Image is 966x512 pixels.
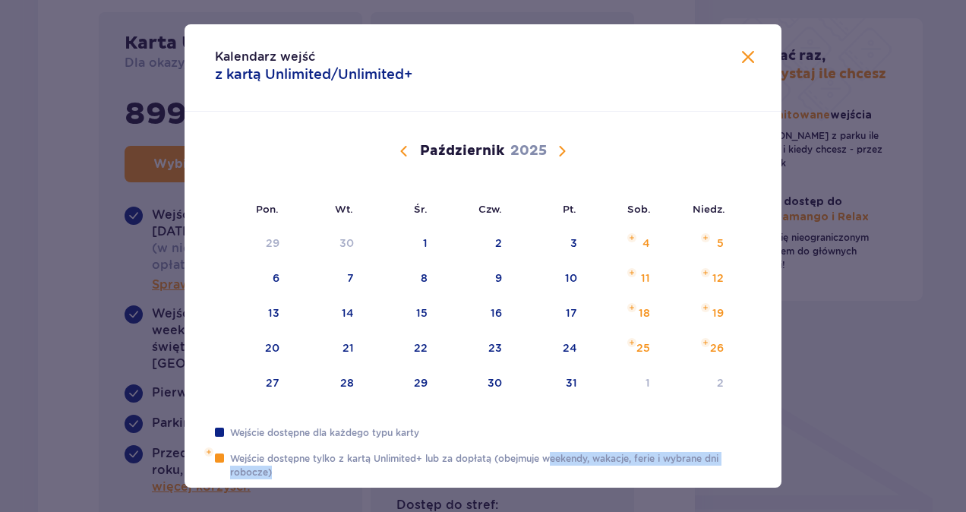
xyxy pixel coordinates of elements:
td: wtorek, 28 października 2025 [290,367,365,400]
td: sobota, 25 października 2025 [588,332,661,365]
div: 23 [488,340,502,356]
small: Śr. [414,203,428,215]
td: wtorek, 21 października 2025 [290,332,365,365]
td: środa, 29 października 2025 [365,367,438,400]
td: niedziela, 12 października 2025 [661,262,734,296]
div: 22 [414,340,428,356]
small: Pon. [256,203,279,215]
div: 30 [339,235,354,251]
td: czwartek, 30 października 2025 [438,367,513,400]
td: piątek, 3 października 2025 [513,227,588,261]
td: niedziela, 19 października 2025 [661,297,734,330]
div: 4 [642,235,650,251]
div: 17 [566,305,577,321]
td: poniedziałek, 13 października 2025 [215,297,290,330]
td: sobota, 18 października 2025 [588,297,661,330]
div: 27 [266,375,279,390]
td: piątek, 17 października 2025 [513,297,588,330]
td: niedziela, 26 października 2025 [661,332,734,365]
td: środa, 1 października 2025 [365,227,438,261]
p: Wejście dostępne dla każdego typu karty [230,426,419,440]
p: Październik [420,142,504,160]
div: 26 [710,340,724,356]
td: sobota, 11 października 2025 [588,262,661,296]
div: Calendar [185,112,781,426]
div: 10 [565,270,577,286]
div: 9 [495,270,502,286]
td: niedziela, 5 października 2025 [661,227,734,261]
div: 19 [712,305,724,321]
div: 12 [712,270,724,286]
small: Pt. [563,203,576,215]
div: 29 [266,235,279,251]
div: 28 [340,375,354,390]
td: czwartek, 16 października 2025 [438,297,513,330]
div: 30 [488,375,502,390]
p: 2025 [510,142,547,160]
div: 5 [717,235,724,251]
td: poniedziałek, 6 października 2025 [215,262,290,296]
p: Wejście dostępne tylko z kartą Unlimited+ lub za dopłatą (obejmuje weekendy, wakacje, ferie i wyb... [230,452,751,479]
td: wtorek, 30 września 2025 [290,227,365,261]
div: 8 [421,270,428,286]
div: 1 [646,375,650,390]
small: Czw. [478,203,502,215]
div: 29 [414,375,428,390]
div: 31 [566,375,577,390]
td: czwartek, 23 października 2025 [438,332,513,365]
small: Wt. [335,203,353,215]
div: 7 [347,270,354,286]
td: piątek, 24 października 2025 [513,332,588,365]
td: poniedziałek, 29 września 2025 [215,227,290,261]
div: 25 [636,340,650,356]
small: Sob. [627,203,651,215]
div: 14 [342,305,354,321]
td: wtorek, 14 października 2025 [290,297,365,330]
td: czwartek, 2 października 2025 [438,227,513,261]
p: Kalendarz wejść [215,49,412,84]
td: sobota, 4 października 2025 [588,227,661,261]
div: 20 [265,340,279,356]
td: piątek, 31 października 2025 [513,367,588,400]
div: 2 [717,375,724,390]
div: 11 [641,270,650,286]
td: sobota, 1 listopada 2025 [588,367,661,400]
div: 16 [491,305,502,321]
div: 6 [273,270,279,286]
td: środa, 15 października 2025 [365,297,438,330]
div: 24 [563,340,577,356]
small: Niedz. [693,203,725,215]
div: 13 [268,305,279,321]
span: z kartą Unlimited/Unlimited+ [215,66,412,82]
td: niedziela, 2 listopada 2025 [661,367,734,400]
td: wtorek, 7 października 2025 [290,262,365,296]
td: środa, 8 października 2025 [365,262,438,296]
td: poniedziałek, 20 października 2025 [215,332,290,365]
td: poniedziałek, 27 października 2025 [215,367,290,400]
div: 21 [343,340,354,356]
td: czwartek, 9 października 2025 [438,262,513,296]
td: środa, 22 października 2025 [365,332,438,365]
div: 1 [423,235,428,251]
div: 2 [495,235,502,251]
div: 15 [416,305,428,321]
div: 3 [570,235,577,251]
td: piątek, 10 października 2025 [513,262,588,296]
div: 18 [639,305,650,321]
